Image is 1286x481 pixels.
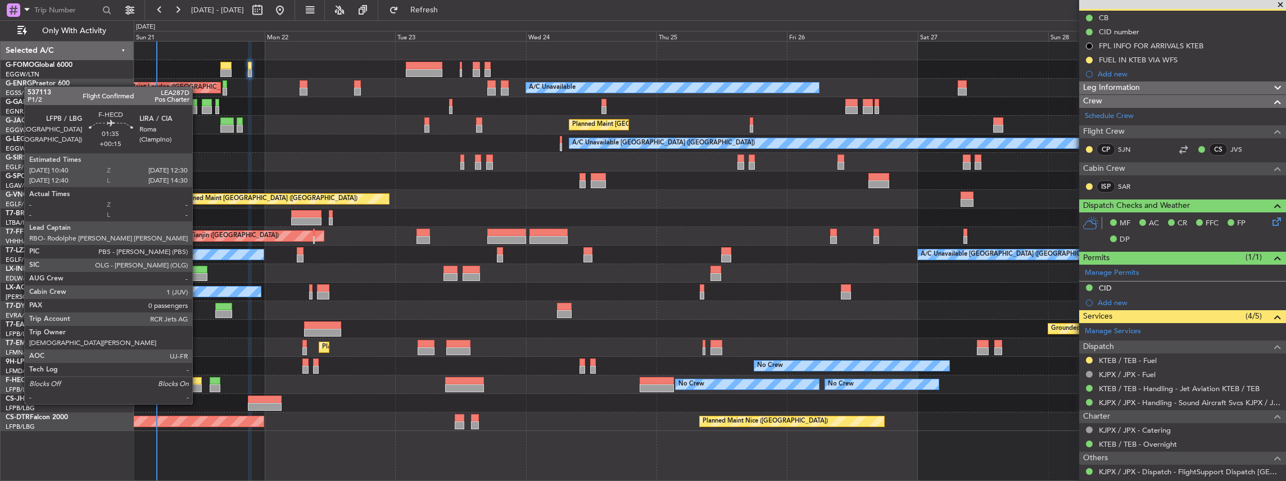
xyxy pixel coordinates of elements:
[1099,356,1157,365] a: KTEB / TEB - Fuel
[6,321,64,328] a: T7-EAGLFalcon 8X
[6,80,32,87] span: G-ENRG
[6,117,71,124] a: G-JAGAPhenom 300
[6,274,39,283] a: EDLW/DTM
[1099,467,1280,477] a: KJPX / JPX - Dispatch - FlightSupport Dispatch [GEOGRAPHIC_DATA]
[1099,384,1260,393] a: KTEB / TEB - Handling - Jet Aviation KTEB / TEB
[6,348,39,357] a: LFMN/NCE
[678,376,704,393] div: No Crew
[1085,267,1139,279] a: Manage Permits
[1097,143,1115,156] div: CP
[136,22,155,32] div: [DATE]
[1099,283,1112,293] div: CID
[1237,218,1246,229] span: FP
[1246,251,1262,263] span: (1/1)
[1083,199,1190,212] span: Dispatch Checks and Weather
[572,135,755,152] div: A/C Unavailable [GEOGRAPHIC_DATA] ([GEOGRAPHIC_DATA])
[6,192,33,198] span: G-VNOR
[6,192,81,198] a: G-VNORChallenger 650
[6,303,79,310] a: T7-DYNChallenger 604
[828,376,854,393] div: No Crew
[1099,41,1203,51] div: FPL INFO FOR ARRIVALS KTEB
[1085,326,1141,337] a: Manage Services
[757,357,783,374] div: No Crew
[6,80,70,87] a: G-ENRGPraetor 600
[6,163,35,171] a: EGLF/FAB
[921,246,1103,263] div: A/C Unavailable [GEOGRAPHIC_DATA] ([GEOGRAPHIC_DATA])
[6,237,39,246] a: VHHH/HKG
[6,210,77,217] a: T7-BREChallenger 604
[1099,370,1156,379] a: KJPX / JPX - Fuel
[6,377,30,384] span: F-HECD
[6,210,29,217] span: T7-BRE
[6,229,56,235] a: T7-FFIFalcon 7X
[12,22,122,40] button: Only With Activity
[180,190,357,207] div: Planned Maint [GEOGRAPHIC_DATA] ([GEOGRAPHIC_DATA])
[6,144,39,153] a: EGGW/LTN
[1097,180,1115,193] div: ISP
[6,200,35,208] a: EGLF/FAB
[6,284,31,291] span: LX-AOA
[322,339,429,356] div: Planned Maint [GEOGRAPHIC_DATA]
[6,219,31,227] a: LTBA/ISL
[1099,439,1177,449] a: KTEB / TEB - Overnight
[1206,218,1219,229] span: FFC
[401,6,448,14] span: Refresh
[1083,452,1108,465] span: Others
[1230,144,1256,155] a: JVS
[6,321,33,328] span: T7-EAGL
[6,107,39,116] a: EGNR/CEG
[1178,218,1187,229] span: CR
[191,5,244,15] span: [DATE] - [DATE]
[6,181,36,190] a: LGAV/ATH
[1083,310,1112,323] span: Services
[1098,298,1280,307] div: Add new
[6,89,35,97] a: EGSS/STN
[6,247,29,254] span: T7-LZZI
[1051,320,1198,337] div: Grounded [GEOGRAPHIC_DATA] (Al Maktoum Intl)
[384,1,451,19] button: Refresh
[572,116,749,133] div: Planned Maint [GEOGRAPHIC_DATA] ([GEOGRAPHIC_DATA])
[1246,310,1262,322] span: (4/5)
[1083,81,1140,94] span: Leg Information
[1083,125,1125,138] span: Flight Crew
[6,136,30,143] span: G-LEGC
[6,367,38,375] a: LFMD/CEQ
[703,413,828,430] div: Planned Maint Nice ([GEOGRAPHIC_DATA])
[6,256,35,264] a: EGLF/FAB
[6,155,70,161] a: G-SIRSCitation Excel
[6,99,31,106] span: G-GARE
[6,117,31,124] span: G-JAGA
[6,414,68,421] a: CS-DTRFalcon 2000
[1118,144,1143,155] a: SJN
[6,136,66,143] a: G-LEGCLegacy 600
[34,2,99,19] input: Trip Number
[6,340,28,347] span: T7-EMI
[6,173,30,180] span: G-SPCY
[6,99,98,106] a: G-GARECessna Citation XLS+
[6,266,28,273] span: LX-INB
[656,31,787,41] div: Thu 25
[114,79,239,96] div: AOG Maint London ([GEOGRAPHIC_DATA])
[6,359,28,365] span: 9H-LPZ
[6,173,66,180] a: G-SPCYLegacy 650
[529,79,576,96] div: A/C Unavailable
[6,330,35,338] a: LFPB/LBG
[6,377,61,384] a: F-HECDFalcon 7X
[526,31,656,41] div: Wed 24
[1118,181,1143,192] a: SAR
[1099,55,1178,65] div: FUEL IN KTEB VIA WFS
[395,31,526,41] div: Tue 23
[1083,252,1110,265] span: Permits
[1209,143,1228,156] div: CS
[6,340,74,347] a: T7-EMIHawker 900XP
[265,31,395,41] div: Mon 22
[1083,410,1110,423] span: Charter
[6,293,72,301] a: [PERSON_NAME]/QSA
[6,359,64,365] a: 9H-LPZLegacy 500
[918,31,1048,41] div: Sat 27
[6,266,94,273] a: LX-INBFalcon 900EX EASy II
[6,247,66,254] a: T7-LZZIPraetor 600
[6,303,31,310] span: T7-DYN
[1048,31,1179,41] div: Sun 28
[6,284,86,291] a: LX-AOACitation Mustang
